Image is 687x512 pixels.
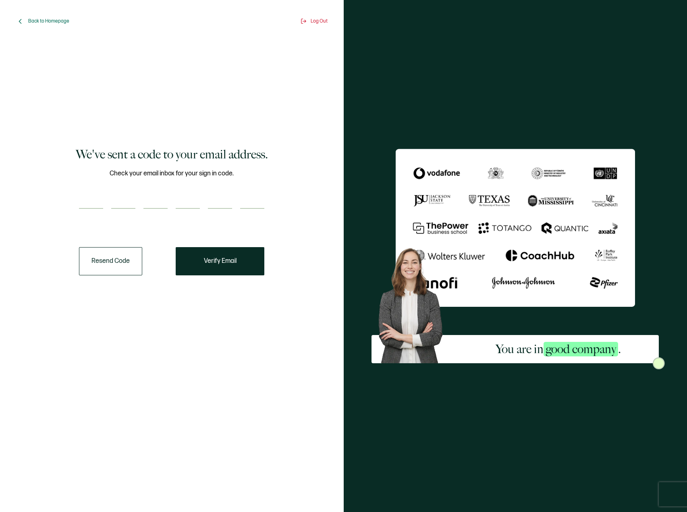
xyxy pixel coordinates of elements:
img: Sertifier We've sent a code to your email address. [396,149,635,307]
span: Verify Email [204,258,237,264]
span: Check your email inbox for your sign in code. [110,169,234,179]
span: Log Out [311,18,328,24]
button: Verify Email [176,247,264,275]
button: Resend Code [79,247,142,275]
img: Sertifier Signup [653,357,665,369]
h2: You are in . [496,341,621,357]
img: Sertifier Signup - You are in <span class="strong-h">good company</span>. Hero [372,242,458,363]
span: Back to Homepage [28,18,69,24]
h1: We've sent a code to your email address. [76,146,268,162]
span: good company [544,342,618,356]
